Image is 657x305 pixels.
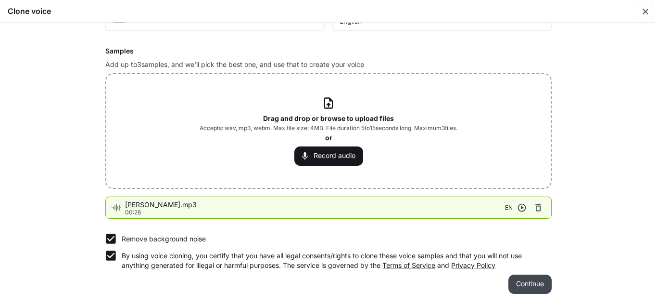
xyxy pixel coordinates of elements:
[382,261,435,269] a: Terms of Service
[105,60,552,69] p: Add up to 3 samples, and we'll pick the best one, and use that to create your voice
[125,200,505,210] span: [PERSON_NAME].mp3
[263,114,394,122] b: Drag and drop or browse to upload files
[8,6,51,16] h5: Clone voice
[122,251,544,270] p: By using voice cloning, you certify that you have all legal consents/rights to clone these voice ...
[200,123,457,133] span: Accepts: wav, mp3, webm. Max file size: 4MB. File duration 5 to 15 seconds long. Maximum 3 files.
[508,275,552,294] button: Continue
[122,234,206,244] p: Remove background noise
[294,146,363,166] button: Record audio
[125,210,505,215] p: 00:26
[325,133,332,142] b: or
[105,46,552,56] h6: Samples
[451,261,495,269] a: Privacy Policy
[505,203,513,212] span: EN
